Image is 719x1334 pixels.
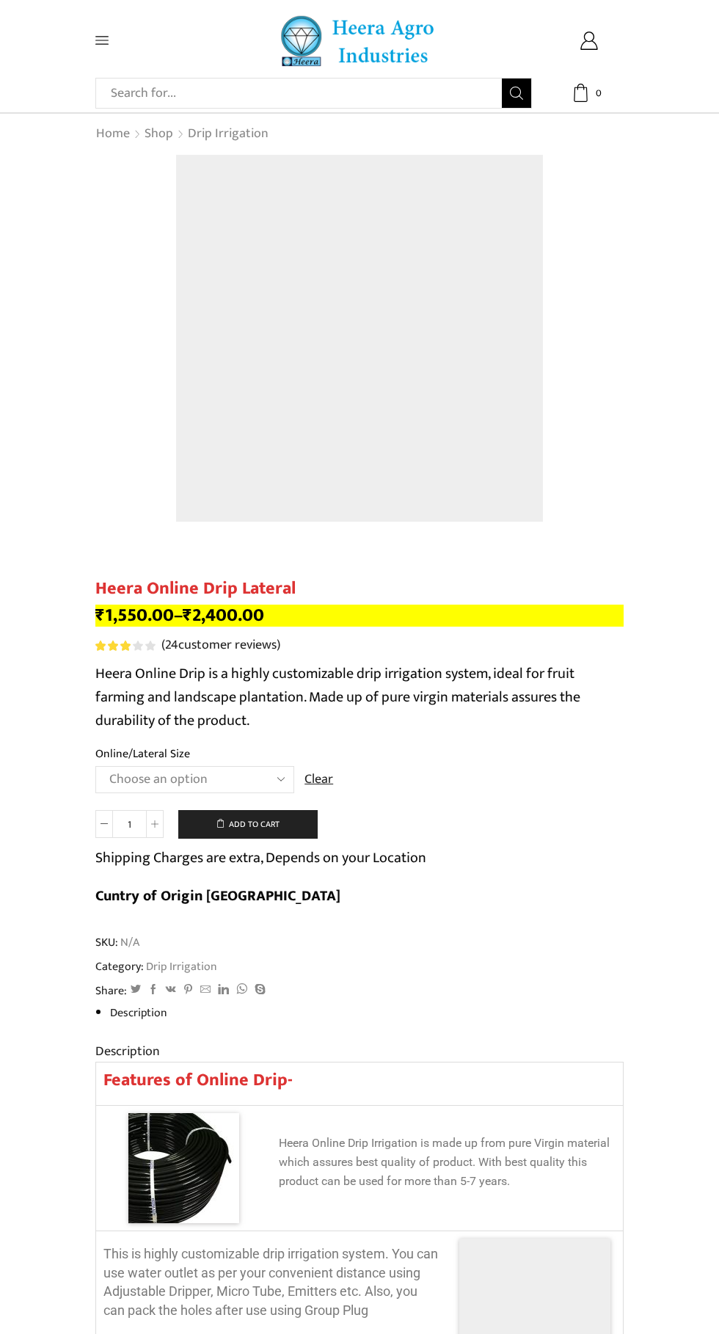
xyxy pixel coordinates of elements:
[502,79,531,108] button: Search button
[103,1244,440,1320] p: This is highly customizable drip irrigation system. You can use water outlet as per your convenie...
[183,600,192,630] span: ₹
[95,746,190,762] label: Online/Lateral Size
[176,155,543,522] img: Heera Online Drip Lateral 3
[187,125,269,144] a: Drip Irrigation
[95,934,624,951] span: SKU:
[95,578,624,599] h1: Heera Online Drip Lateral
[183,600,264,630] bdi: 2,400.00
[95,641,158,651] span: 24
[95,983,127,999] span: Share:
[144,125,174,144] a: Shop
[591,86,605,101] span: 0
[95,846,426,870] p: Shipping Charges are extra, Depends on your Location
[95,125,269,144] nav: Breadcrumb
[128,1113,239,1223] img: online-drip-pipe
[144,957,217,976] a: Drip Irrigation
[304,770,333,790] a: Clear options
[165,634,178,656] span: 24
[178,810,318,839] button: Add to cart
[110,1003,167,1022] a: Description
[118,934,139,951] span: N/A
[95,958,217,975] span: Category:
[161,636,280,655] a: (24customer reviews)
[95,125,131,144] a: Home
[95,662,624,732] p: Heera Online Drip is a highly customizable drip irrigation system, ideal for fruit farming and la...
[103,1070,616,1091] h2: Features of Online Drip-
[554,84,624,102] a: 0
[279,1136,610,1188] span: Heera Online Drip Irrigation is made up from pure Virgin material which assures best quality of p...
[103,79,502,108] input: Search for...
[95,883,340,908] b: Cuntry of Origin [GEOGRAPHIC_DATA]
[95,1040,160,1063] a: Description
[95,641,132,651] span: Rated out of 5 based on customer ratings
[95,600,105,630] span: ₹
[95,641,155,651] div: Rated 3.08 out of 5
[95,605,624,627] p: –
[113,810,146,838] input: Product quantity
[95,600,174,630] bdi: 1,550.00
